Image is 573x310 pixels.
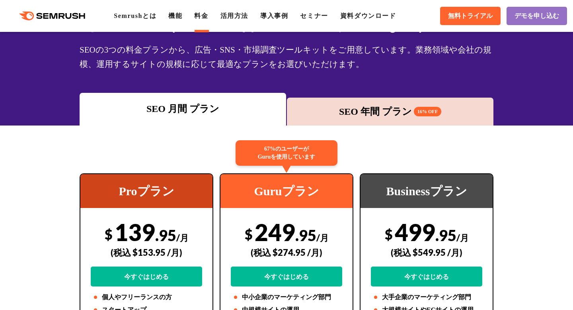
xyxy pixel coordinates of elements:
[91,218,202,286] div: 139
[194,12,208,19] a: 料金
[295,226,316,244] span: .95
[84,102,282,116] div: SEO 月間 プラン
[105,226,113,242] span: $
[340,12,396,19] a: 資料ダウンロード
[448,12,493,20] span: 無料トライアル
[236,140,337,166] div: 67%のユーザーが Guruを使用しています
[176,232,189,243] span: /月
[300,12,328,19] a: セミナー
[515,12,559,20] span: デモを申し込む
[220,12,248,19] a: 活用方法
[155,226,176,244] span: .95
[231,292,342,302] li: 中小企業のマーケティング部門
[220,174,353,208] div: Guruプラン
[80,43,493,71] div: SEOの3つの料金プランから、広告・SNS・市場調査ツールキットをご用意しています。業務領域や会社の規模、運用するサイトの規模に応じて最適なプランをお選びいただけます。
[91,292,202,302] li: 個人やフリーランスの方
[91,238,202,267] div: (税込 $153.95 /月)
[91,267,202,286] a: 今すぐはじめる
[371,238,482,267] div: (税込 $549.95 /月)
[291,104,489,119] div: SEO 年間 プラン
[245,226,253,242] span: $
[371,267,482,286] a: 今すぐはじめる
[371,218,482,286] div: 499
[231,267,342,286] a: 今すぐはじめる
[435,226,456,244] span: .95
[385,226,393,242] span: $
[507,7,567,25] a: デモを申し込む
[440,7,501,25] a: 無料トライアル
[231,218,342,286] div: 249
[414,107,441,116] span: 16% OFF
[456,232,469,243] span: /月
[260,12,288,19] a: 導入事例
[231,238,342,267] div: (税込 $274.95 /月)
[168,12,182,19] a: 機能
[114,12,156,19] a: Semrushとは
[80,174,212,208] div: Proプラン
[371,292,482,302] li: 大手企業のマーケティング部門
[316,232,329,243] span: /月
[361,174,493,208] div: Businessプラン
